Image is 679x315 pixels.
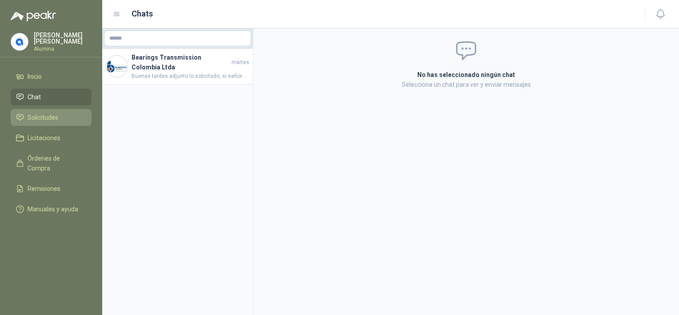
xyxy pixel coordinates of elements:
[11,11,56,21] img: Logo peakr
[28,153,83,173] span: Órdenes de Compra
[106,56,128,77] img: Company Logo
[311,70,621,80] h2: No has seleccionado ningún chat
[34,46,92,52] p: Alumina
[11,33,28,50] img: Company Logo
[11,150,92,177] a: Órdenes de Compra
[28,92,41,102] span: Chat
[11,180,92,197] a: Remisiones
[28,72,42,81] span: Inicio
[132,52,230,72] h4: Bearings Transmission Colombia Ltda
[132,72,249,81] span: Buenas tardes adjunto lo solicitado, si señor si se asumen fletes Gracias por contar con nosotros.
[232,58,249,67] span: martes
[11,68,92,85] a: Inicio
[28,184,60,194] span: Remisiones
[28,113,58,122] span: Solicitudes
[11,109,92,126] a: Solicitudes
[11,129,92,146] a: Licitaciones
[11,201,92,218] a: Manuales y ayuda
[28,133,60,143] span: Licitaciones
[311,80,621,89] p: Selecciona un chat para ver y enviar mensajes
[28,204,78,214] span: Manuales y ayuda
[102,49,253,85] a: Company LogoBearings Transmission Colombia LtdamartesBuenas tardes adjunto lo solicitado, si seño...
[34,32,92,44] p: [PERSON_NAME] [PERSON_NAME]
[11,89,92,105] a: Chat
[132,8,153,20] h1: Chats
